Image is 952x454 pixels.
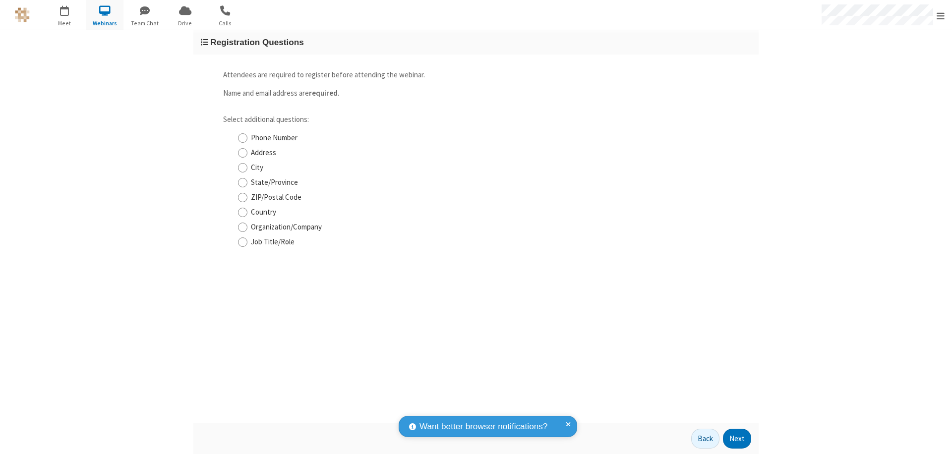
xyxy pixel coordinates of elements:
span: Drive [167,19,204,28]
p: Attendees are required to register before attending the webinar. [223,69,744,81]
span: Meet [46,19,83,28]
button: Next [723,429,751,449]
label: Job Title/Role [251,236,744,248]
strong: required [309,88,338,98]
label: Address [251,147,744,159]
h3: Registration Questions [201,38,751,47]
label: Country [251,207,744,218]
button: Back [691,429,719,449]
p: Name and email address are . [223,88,744,99]
span: Webinars [86,19,123,28]
iframe: Chat [927,428,945,447]
span: Calls [207,19,244,28]
span: Want better browser notifications? [419,420,547,433]
p: Select additional questions: [223,114,744,125]
label: ZIP/Postal Code [251,192,744,203]
label: Phone Number [251,132,744,144]
img: QA Selenium DO NOT DELETE OR CHANGE [15,7,30,22]
span: Team Chat [126,19,164,28]
label: State/Province [251,177,744,188]
label: City [251,162,744,173]
label: Organization/Company [251,222,744,233]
